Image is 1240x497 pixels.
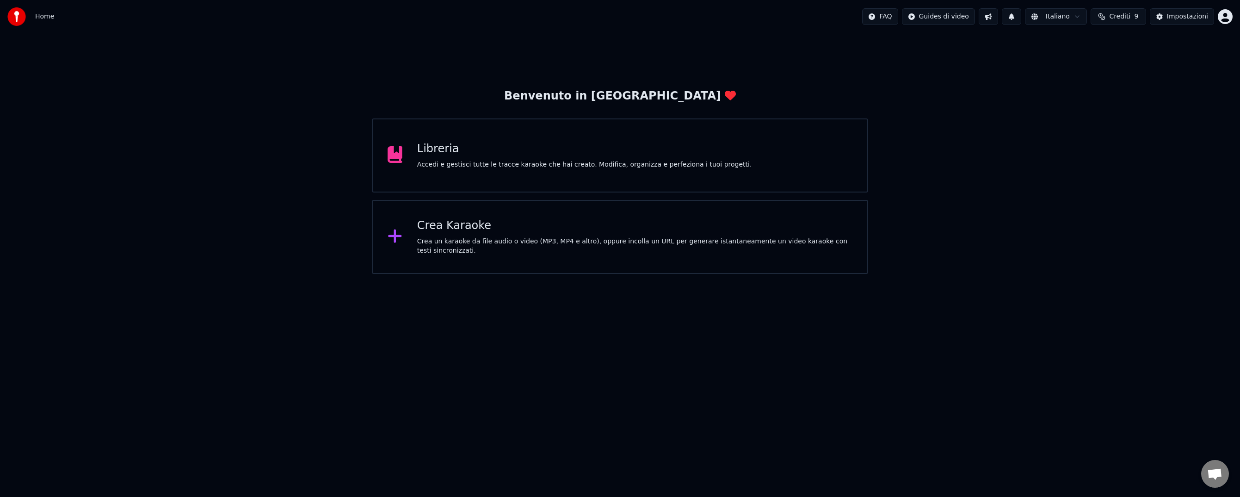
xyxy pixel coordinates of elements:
[1134,12,1138,21] span: 9
[1150,8,1214,25] button: Impostazioni
[1167,12,1208,21] div: Impostazioni
[504,89,736,104] div: Benvenuto in [GEOGRAPHIC_DATA]
[902,8,975,25] button: Guides di video
[1201,460,1229,488] div: Aprire la chat
[35,12,54,21] nav: breadcrumb
[417,218,852,233] div: Crea Karaoke
[417,237,852,255] div: Crea un karaoke da file audio o video (MP3, MP4 e altro), oppure incolla un URL per generare ista...
[1091,8,1146,25] button: Crediti9
[35,12,54,21] span: Home
[417,160,752,169] div: Accedi e gestisci tutte le tracce karaoke che hai creato. Modifica, organizza e perfeziona i tuoi...
[862,8,898,25] button: FAQ
[7,7,26,26] img: youka
[1109,12,1130,21] span: Crediti
[417,142,752,156] div: Libreria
